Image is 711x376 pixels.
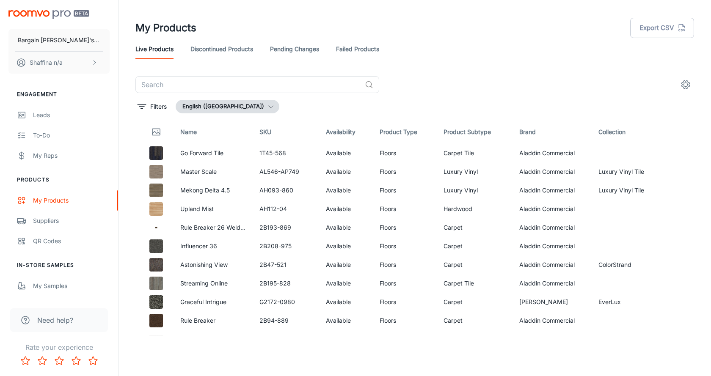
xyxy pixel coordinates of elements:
[253,218,319,237] td: 2B193-869
[319,330,373,349] td: Available
[253,274,319,293] td: 2B195-828
[253,200,319,218] td: AH112-04
[437,237,513,255] td: Carpet
[7,342,111,352] p: Rate your experience
[437,255,513,274] td: Carpet
[253,237,319,255] td: 2B208-975
[18,36,100,45] p: Bargain [PERSON_NAME]'s Flooring Inc
[513,255,592,274] td: Aladdin Commercial
[373,255,437,274] td: Floors
[253,311,319,330] td: 2B94-889
[180,297,246,307] p: Graceful Intrigue
[180,186,246,195] p: Mekong Delta 4.5
[8,52,110,74] button: Shaffina n/a
[33,196,110,205] div: My Products
[135,76,361,93] input: Search
[373,311,437,330] td: Floors
[180,316,246,325] p: Rule Breaker
[30,58,63,67] p: Shaffina n/a
[437,181,513,200] td: Luxury Vinyl
[373,293,437,311] td: Floors
[85,352,102,369] button: Rate 5 star
[373,181,437,200] td: Floors
[373,218,437,237] td: Floors
[270,39,319,59] a: Pending Changes
[151,127,161,137] svg: Thumbnail
[180,335,246,344] p: Enduring Statement
[319,255,373,274] td: Available
[513,311,592,330] td: Aladdin Commercial
[373,274,437,293] td: Floors
[513,144,592,162] td: Aladdin Commercial
[180,204,246,214] p: Upland Mist
[319,274,373,293] td: Available
[373,162,437,181] td: Floors
[176,100,279,113] button: English ([GEOGRAPHIC_DATA])
[437,200,513,218] td: Hardwood
[33,236,110,246] div: QR Codes
[513,274,592,293] td: Aladdin Commercial
[513,120,592,144] th: Brand
[373,144,437,162] td: Floors
[253,120,319,144] th: SKU
[319,144,373,162] td: Available
[373,237,437,255] td: Floors
[180,223,246,232] p: Rule Breaker 26 Weldlok Plus
[68,352,85,369] button: Rate 4 star
[437,293,513,311] td: Carpet
[34,352,51,369] button: Rate 2 star
[17,352,34,369] button: Rate 1 star
[33,131,110,140] div: To-do
[180,260,246,269] p: Astonishing View
[180,148,246,158] p: Go Forward Tile
[8,29,110,51] button: Bargain [PERSON_NAME]'s Flooring Inc
[592,162,667,181] td: Luxury Vinyl Tile
[437,274,513,293] td: Carpet Tile
[180,242,246,251] p: Influencer 36
[33,110,110,120] div: Leads
[319,162,373,181] td: Available
[33,281,110,291] div: My Samples
[180,279,246,288] p: Streaming Online
[437,311,513,330] td: Carpet
[190,39,253,59] a: Discontinued Products
[513,162,592,181] td: Aladdin Commercial
[319,120,373,144] th: Availability
[513,200,592,218] td: Aladdin Commercial
[437,162,513,181] td: Luxury Vinyl
[319,293,373,311] td: Available
[513,237,592,255] td: Aladdin Commercial
[630,18,694,38] button: Export CSV
[336,39,379,59] a: Failed Products
[174,120,253,144] th: Name
[150,102,167,111] p: Filters
[319,181,373,200] td: Available
[8,10,89,19] img: Roomvo PRO Beta
[319,237,373,255] td: Available
[373,120,437,144] th: Product Type
[135,20,196,36] h1: My Products
[437,330,513,349] td: Carpet
[592,255,667,274] td: ColorStrand
[135,39,174,59] a: Live Products
[437,218,513,237] td: Carpet
[592,293,667,311] td: EverLux
[253,144,319,162] td: 1T45-568
[135,100,169,113] button: filter
[592,120,667,144] th: Collection
[253,162,319,181] td: AL546-AP749
[513,218,592,237] td: Aladdin Commercial
[319,311,373,330] td: Available
[373,330,437,349] td: Floors
[319,218,373,237] td: Available
[373,200,437,218] td: Floors
[513,330,592,349] td: [PERSON_NAME]
[33,216,110,225] div: Suppliers
[513,293,592,311] td: [PERSON_NAME]
[253,255,319,274] td: 2B47-521
[437,120,513,144] th: Product Subtype
[253,330,319,349] td: G2193-0926
[592,181,667,200] td: Luxury Vinyl Tile
[253,293,319,311] td: G2172-0980
[677,76,694,93] button: settings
